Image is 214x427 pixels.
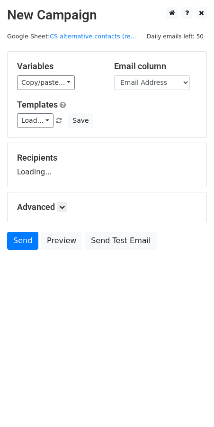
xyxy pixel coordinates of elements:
a: Preview [41,232,82,250]
a: Send Test Email [85,232,157,250]
h2: New Campaign [7,7,207,23]
h5: Recipients [17,153,197,163]
a: Load... [17,113,53,128]
small: Google Sheet: [7,33,136,40]
h5: Advanced [17,202,197,212]
h5: Variables [17,61,100,72]
span: Daily emails left: 50 [143,31,207,42]
a: Copy/paste... [17,75,75,90]
button: Save [68,113,93,128]
h5: Email column [114,61,197,72]
div: Loading... [17,153,197,177]
a: Templates [17,100,58,109]
a: CS alternative contacts (re... [50,33,136,40]
a: Daily emails left: 50 [143,33,207,40]
a: Send [7,232,38,250]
